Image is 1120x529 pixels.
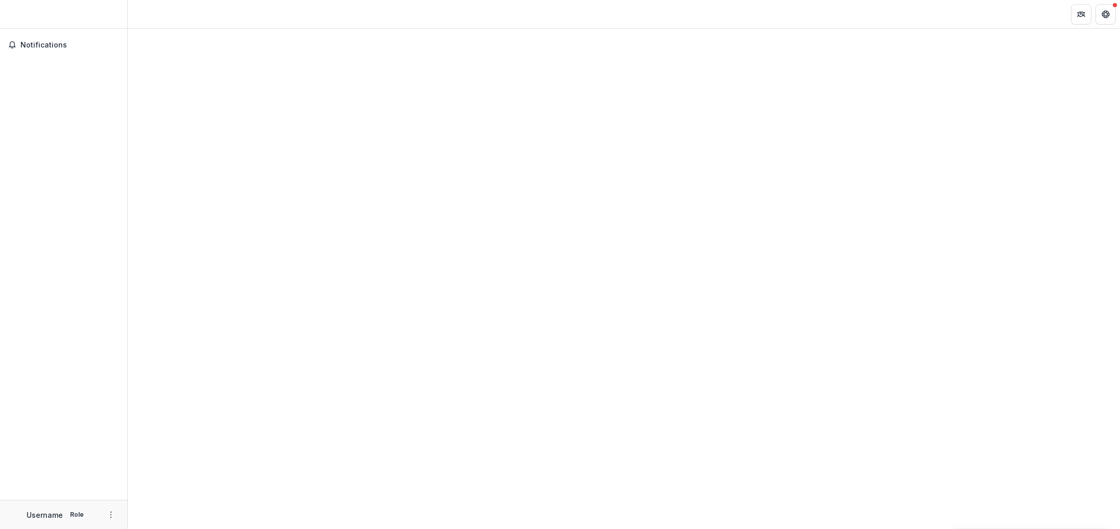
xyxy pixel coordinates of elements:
[27,510,63,520] p: Username
[105,509,117,521] button: More
[4,37,123,53] button: Notifications
[20,41,119,50] span: Notifications
[1095,4,1116,25] button: Get Help
[1071,4,1091,25] button: Partners
[67,510,87,519] p: Role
